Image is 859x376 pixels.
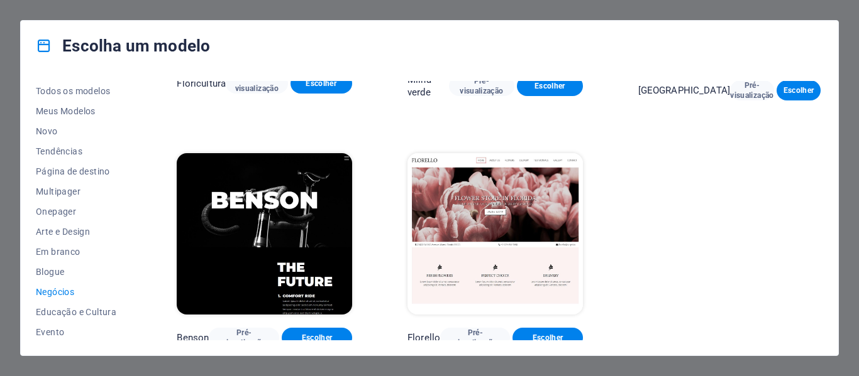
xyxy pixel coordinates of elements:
font: Pré-visualização [453,328,497,347]
font: Página de destino [36,166,110,176]
font: Floricultura [177,78,226,89]
button: Arte e Design [36,222,121,242]
font: Em branco [36,247,80,257]
button: Meus Modelos [36,101,121,121]
button: Página de destino [36,161,121,181]
button: Escolher [517,76,583,96]
font: Benson [177,332,209,343]
font: Onepager [36,207,76,217]
font: Todos os modelos [36,86,110,96]
font: Escolher [306,79,336,88]
font: Novo [36,126,58,136]
font: Multipager [36,186,80,196]
img: Florello [407,153,583,314]
button: Blogue [36,262,121,282]
button: Escolher [291,73,352,94]
font: Escolha um modelo [62,36,210,55]
button: Pré-visualização [449,76,514,96]
font: Escolher [784,86,814,95]
button: Escolher [513,328,582,348]
font: Tendências [36,146,82,156]
button: Pré-visualização [209,328,279,348]
font: Blogue [36,267,64,277]
font: Escolher [302,333,333,342]
font: Florello [407,332,440,343]
font: Escolher [533,333,563,342]
font: Pré-visualização [730,81,773,100]
font: Negócios [36,287,74,297]
font: Milha verde [407,74,431,98]
button: Em branco [36,242,121,262]
button: Pré-visualização [226,73,287,94]
font: Meus Modelos [36,106,96,116]
button: Pré-visualização [440,328,510,348]
button: Educação e Cultura [36,302,121,322]
button: Evento [36,322,121,342]
button: Multipager [36,181,121,201]
button: Pré-visualização [730,80,774,100]
img: Benson [177,153,352,314]
button: Escolher [282,328,352,348]
font: [GEOGRAPHIC_DATA] [638,85,730,96]
button: Onepager [36,201,121,222]
font: Pré-visualização [460,77,503,95]
button: Tendências [36,141,121,161]
button: Todos os modelos [36,81,121,101]
font: Pré-visualização [223,328,266,347]
button: Escolher [777,80,821,100]
button: Negócios [36,282,121,302]
button: Novo [36,121,121,141]
font: Pré-visualização [235,74,279,93]
font: Escolher [535,82,565,90]
font: Arte e Design [36,227,90,237]
font: Educação e Cultura [36,307,116,317]
font: Evento [36,327,64,337]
